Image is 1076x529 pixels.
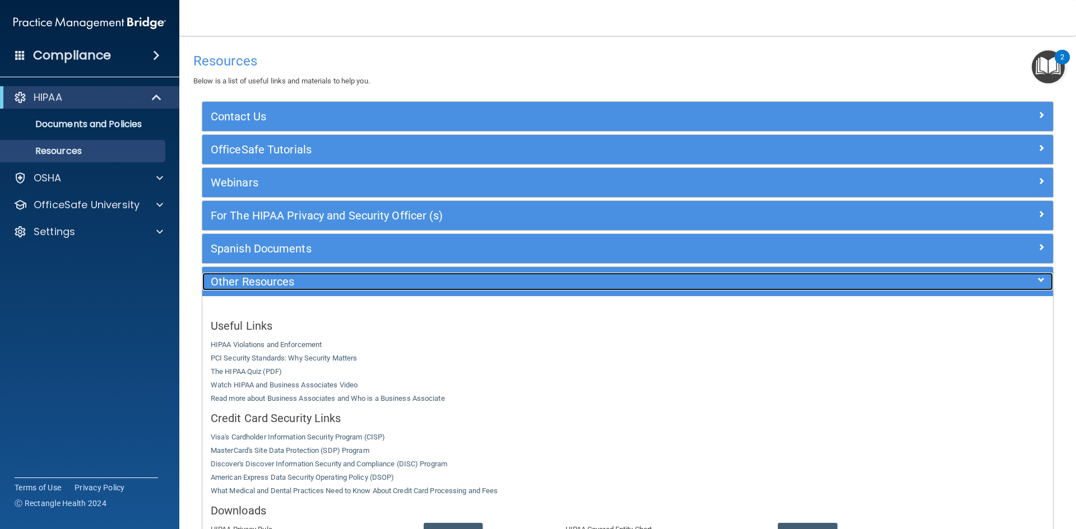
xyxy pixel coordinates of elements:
[34,225,75,238] p: Settings
[211,141,1045,158] a: OfficeSafe Tutorials
[211,320,1045,332] h5: Useful Links
[15,498,106,509] span: Ⓒ Rectangle Health 2024
[211,367,282,376] a: The HIPAA Quiz (PDF)
[13,198,163,212] a: OfficeSafe University
[211,174,1045,191] a: Webinars
[211,176,832,189] h5: Webinars
[211,242,832,255] h5: Spanish Documents
[75,482,125,493] a: Privacy Policy
[211,460,447,468] a: Discover's Discover Information Security and Compliance (DISC) Program
[211,504,1045,517] h5: Downloads
[211,107,1045,125] a: Contact Us
[34,91,62,104] p: HIPAA
[211,381,358,389] a: Watch HIPAA and Business Associates Video
[211,446,369,455] a: MasterCard's Site Data Protection (SDP) Program
[34,171,62,185] p: OSHA
[13,91,163,104] a: HIPAA
[33,48,111,63] h4: Compliance
[211,486,498,495] a: What Medical and Dental Practices Need to Know About Credit Card Processing and Fees
[211,340,322,349] a: HIPAA Violations and Enforcement
[211,433,385,441] a: Visa's Cardholder Information Security Program (CISP)
[1032,50,1065,83] button: Open Resource Center, 2 new notifications
[211,273,1045,291] a: Other Resources
[211,394,445,402] a: Read more about Business Associates and Who is a Business Associate
[13,12,166,34] img: PMB logo
[7,146,160,157] p: Resources
[7,119,160,130] p: Documents and Policies
[211,207,1045,224] a: For The HIPAA Privacy and Security Officer (s)
[193,77,370,85] span: Below is a list of useful links and materials to help you.
[211,110,832,123] h5: Contact Us
[193,54,1062,68] h4: Resources
[211,473,394,481] a: American Express Data Security Operating Policy (DSOP)
[13,171,163,185] a: OSHA
[1020,452,1063,494] iframe: Drift Widget Chat Controller
[13,225,163,238] a: Settings
[211,209,832,222] h5: For The HIPAA Privacy and Security Officer (s)
[211,143,832,156] h5: OfficeSafe Tutorials
[211,412,1045,424] h5: Credit Card Security Links
[211,354,357,362] a: PCI Security Standards: Why Security Matters
[211,240,1045,258] a: Spanish Documents
[1060,57,1064,72] div: 2
[15,482,61,493] a: Terms of Use
[34,198,140,212] p: OfficeSafe University
[211,275,832,288] h5: Other Resources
